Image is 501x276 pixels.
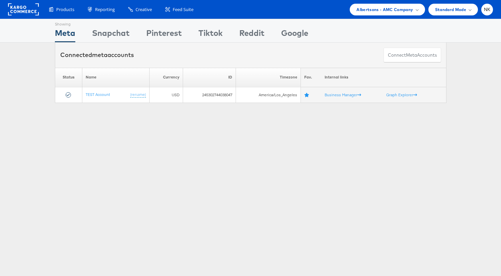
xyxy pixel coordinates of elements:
[136,6,152,13] span: Creative
[281,27,308,42] div: Google
[239,27,264,42] div: Reddit
[236,68,301,87] th: Timezone
[55,68,82,87] th: Status
[173,6,193,13] span: Feed Suite
[435,6,466,13] span: Standard Mode
[356,6,413,13] span: Albertsons - AMC Company
[198,27,223,42] div: Tiktok
[92,27,130,42] div: Snapchat
[60,51,134,59] div: Connected accounts
[484,7,491,12] span: NK
[384,48,441,63] button: ConnectmetaAccounts
[236,87,301,103] td: America/Los_Angeles
[86,92,110,97] a: TEST Account
[92,51,107,59] span: meta
[95,6,115,13] span: Reporting
[183,87,236,103] td: 245302744038047
[149,87,183,103] td: USD
[82,68,149,87] th: Name
[386,92,417,97] a: Graph Explorer
[55,19,75,27] div: Showing
[149,68,183,87] th: Currency
[406,52,417,58] span: meta
[55,27,75,42] div: Meta
[130,92,146,98] a: (rename)
[56,6,74,13] span: Products
[325,92,361,97] a: Business Manager
[146,27,182,42] div: Pinterest
[183,68,236,87] th: ID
